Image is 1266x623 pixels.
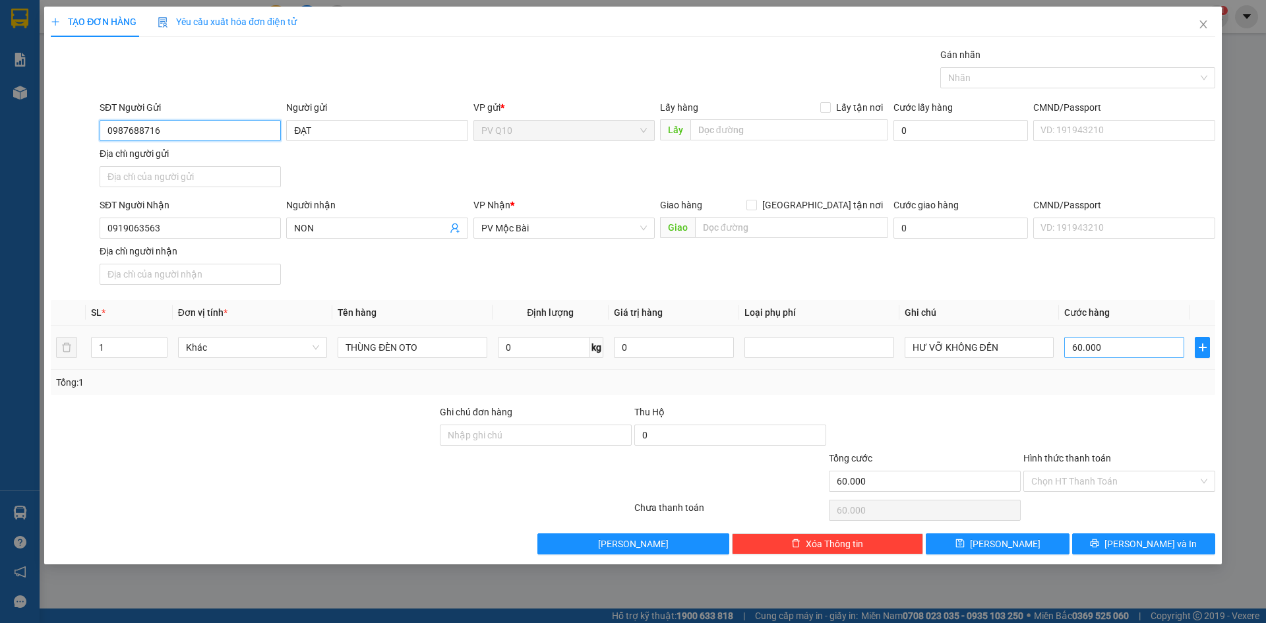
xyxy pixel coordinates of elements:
[473,200,510,210] span: VP Nhận
[481,121,647,140] span: PV Q10
[286,100,467,115] div: Người gửi
[1090,539,1099,549] span: printer
[178,307,227,318] span: Đơn vị tính
[660,200,702,210] span: Giao hàng
[940,49,980,60] label: Gán nhãn
[739,300,899,326] th: Loại phụ phí
[598,537,669,551] span: [PERSON_NAME]
[100,264,281,285] input: Địa chỉ của người nhận
[1033,100,1215,115] div: CMND/Passport
[893,200,959,210] label: Cước giao hàng
[527,307,574,318] span: Định lượng
[614,307,663,318] span: Giá trị hàng
[926,533,1069,554] button: save[PERSON_NAME]
[100,198,281,212] div: SĐT Người Nhận
[660,102,698,113] span: Lấy hàng
[660,217,695,238] span: Giao
[100,100,281,115] div: SĐT Người Gửi
[806,537,863,551] span: Xóa Thông tin
[537,533,729,554] button: [PERSON_NAME]
[1023,453,1111,463] label: Hình thức thanh toán
[1104,537,1197,551] span: [PERSON_NAME] và In
[56,375,489,390] div: Tổng: 1
[100,244,281,258] div: Địa chỉ người nhận
[186,338,319,357] span: Khác
[473,100,655,115] div: VP gửi
[893,218,1028,239] input: Cước giao hàng
[100,166,281,187] input: Địa chỉ của người gửi
[338,307,377,318] span: Tên hàng
[1072,533,1215,554] button: printer[PERSON_NAME] và In
[893,102,953,113] label: Cước lấy hàng
[695,217,888,238] input: Dọc đường
[1185,7,1222,44] button: Close
[590,337,603,358] span: kg
[893,120,1028,141] input: Cước lấy hàng
[158,17,168,28] img: icon
[757,198,888,212] span: [GEOGRAPHIC_DATA] tận nơi
[450,223,460,233] span: user-add
[56,337,77,358] button: delete
[338,337,487,358] input: VD: Bàn, Ghế
[158,16,297,27] span: Yêu cầu xuất hóa đơn điện tử
[732,533,924,554] button: deleteXóa Thông tin
[1195,337,1209,358] button: plus
[831,100,888,115] span: Lấy tận nơi
[286,198,467,212] div: Người nhận
[51,17,60,26] span: plus
[51,16,136,27] span: TẠO ĐƠN HÀNG
[660,119,690,140] span: Lấy
[1195,342,1209,353] span: plus
[955,539,965,549] span: save
[905,337,1054,358] input: Ghi Chú
[614,337,734,358] input: 0
[829,453,872,463] span: Tổng cước
[633,500,828,523] div: Chưa thanh toán
[1033,198,1215,212] div: CMND/Passport
[100,146,281,161] div: Địa chỉ người gửi
[899,300,1059,326] th: Ghi chú
[970,537,1040,551] span: [PERSON_NAME]
[481,218,647,238] span: PV Mộc Bài
[1064,307,1110,318] span: Cước hàng
[690,119,888,140] input: Dọc đường
[440,425,632,446] input: Ghi chú đơn hàng
[91,307,102,318] span: SL
[440,407,512,417] label: Ghi chú đơn hàng
[1198,19,1209,30] span: close
[791,539,800,549] span: delete
[634,407,665,417] span: Thu Hộ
